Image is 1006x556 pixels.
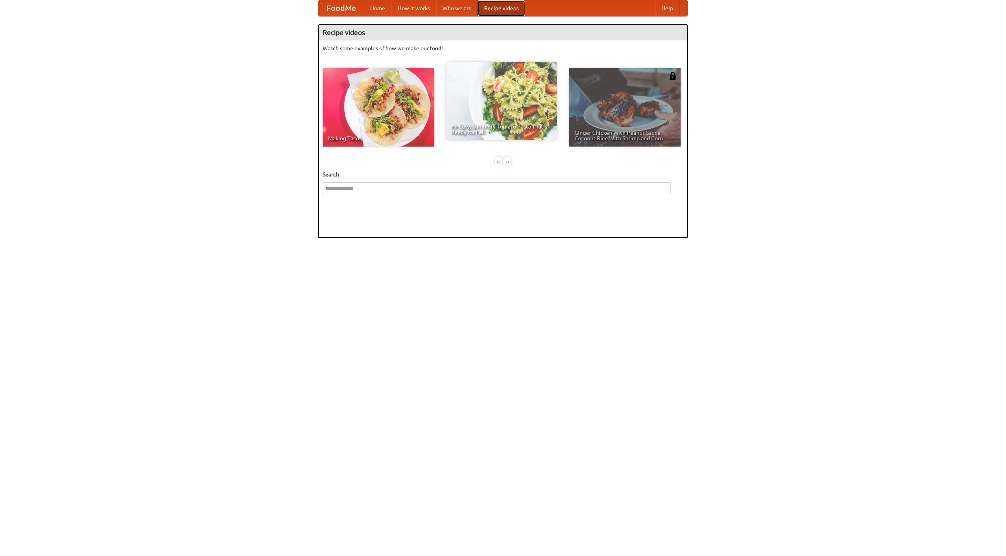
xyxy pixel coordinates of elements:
div: « [495,157,502,167]
span: An Easy, Summery Tomato Pasta That's Ready for Fall [451,124,552,135]
div: » [504,157,511,167]
img: 483408.png [669,72,677,80]
a: Home [364,0,391,16]
a: Help [655,0,679,16]
h5: Search [323,171,683,178]
a: How it works [391,0,436,16]
p: Watch some examples of how we make our food! [323,44,683,52]
a: Who we are [436,0,478,16]
h4: Recipe videos [319,25,687,40]
a: An Easy, Summery Tomato Pasta That's Ready for Fall [446,62,557,140]
span: Making Tacos [328,136,429,141]
a: Making Tacos [323,68,434,147]
a: FoodMe [319,0,364,16]
a: Recipe videos [478,0,525,16]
